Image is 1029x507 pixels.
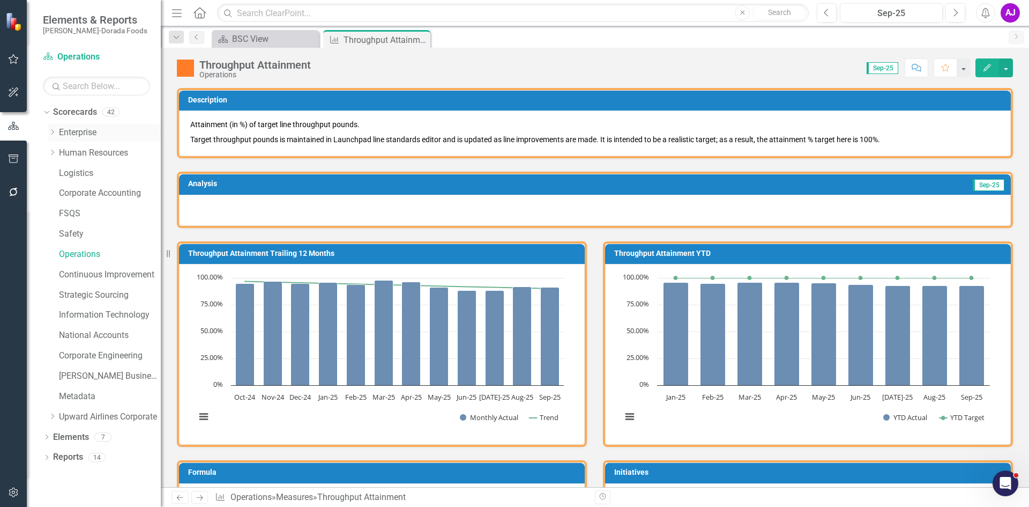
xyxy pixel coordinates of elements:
[402,282,421,386] path: Apr-25, 96.30353154. Monthly Actual.
[200,299,223,308] text: 75.00%
[859,276,863,280] path: Jun-25, 100. YTD Target.
[970,276,974,280] path: Sep-25, 100. YTD Target.
[43,77,150,95] input: Search Below...
[319,283,338,386] path: Jan-25, 95.54920968. Monthly Actual.
[539,392,561,402] text: Sep-25
[768,8,791,17] span: Search
[59,127,161,139] a: Enterprise
[188,180,572,188] h3: Analysis
[674,276,974,280] g: YTD Target, series 2 of 2. Line with 9 data points.
[922,286,948,386] path: Aug-25, 92.78876879. YTD Actual.
[1001,3,1020,23] div: AJ
[190,273,569,433] svg: Interactive chart
[291,284,310,386] path: Dec-24, 94.59938764. Monthly Actual.
[702,392,724,402] text: Feb-25
[430,288,449,386] path: May-25, 91.25145639. Monthly Actual.
[627,299,649,308] text: 75.00%
[774,283,800,386] path: Apr-25, 95.91779831. YTD Actual.
[199,71,311,79] div: Operations
[59,167,161,180] a: Logistics
[200,352,223,362] text: 25.00%
[196,409,211,424] button: View chart menu, Chart
[53,451,83,464] a: Reports
[188,96,1005,104] h3: Description
[59,147,161,159] a: Human Resources
[663,283,985,386] g: YTD Actual, series 1 of 2. Bar series with 9 bars.
[529,413,558,422] button: Show Trend
[939,413,985,422] button: Show YTD Target
[234,392,256,402] text: Oct-24
[785,276,789,280] path: Apr-25, 100. YTD Target.
[486,291,504,386] path: Jul-25, 88.07559658. Monthly Actual.
[428,392,451,402] text: May-25
[177,60,194,77] img: Warning
[511,392,533,402] text: Aug-25
[885,286,911,386] path: Jul-25, 92.97319436. YTD Actual.
[88,453,106,462] div: 14
[541,288,560,386] path: Sep-25, 91.26522868. Monthly Actual.
[59,289,161,302] a: Strategic Sourcing
[883,413,928,422] button: Show YTD Actual
[317,492,406,502] div: Throughput Attainment
[627,352,649,362] text: 25.00%
[737,283,763,386] path: Mar-25, 95.82582459. YTD Actual.
[375,281,393,386] path: Mar-25, 97.83621512. Monthly Actual.
[200,326,223,335] text: 50.00%
[289,392,311,402] text: Dec-24
[739,392,761,402] text: Mar-25
[59,329,161,342] a: National Accounts
[213,379,223,389] text: 0%
[973,179,1004,191] span: Sep-25
[622,409,637,424] button: View chart menu, Chart
[614,249,1005,258] h3: Throughput Attainment YTD
[59,269,161,281] a: Continuous Improvement
[752,5,806,20] button: Search
[236,281,560,386] g: Monthly Actual, series 1 of 2. Bar series with 12 bars.
[59,208,161,220] a: FSQS
[456,392,476,402] text: Jun-25
[102,108,120,117] div: 42
[812,392,835,402] text: May-25
[262,392,285,402] text: Nov-24
[190,119,1000,132] p: Attainment (in %) of target line throughput pounds.
[933,276,937,280] path: Aug-25, 100. YTD Target.
[479,392,510,402] text: [DATE]-25
[190,273,573,433] div: Chart. Highcharts interactive chart.
[276,492,313,502] a: Measures
[663,283,689,386] path: Jan-25, 95.54920968. YTD Actual.
[59,350,161,362] a: Corporate Engineering
[53,106,97,119] a: Scorecards
[616,273,1000,433] div: Chart. Highcharts interactive chart.
[5,11,25,31] img: ClearPoint Strategy
[882,392,913,402] text: [DATE]-25
[43,51,150,63] a: Operations
[840,3,943,23] button: Sep-25
[849,392,870,402] text: Jun-25
[59,370,161,383] a: [PERSON_NAME] Business Unit
[199,59,311,71] div: Throughput Attainment
[961,392,982,402] text: Sep-25
[748,276,752,280] path: Mar-25, 100. YTD Target.
[347,285,366,386] path: Feb-25, 93.57127827. Monthly Actual.
[344,33,428,47] div: Throughput Attainment
[623,272,649,282] text: 100.00%
[59,228,161,240] a: Safety
[616,273,995,433] svg: Interactive chart
[230,492,272,502] a: Operations
[460,413,518,422] button: Show Monthly Actual
[197,272,223,282] text: 100.00%
[639,379,649,389] text: 0%
[94,432,111,442] div: 7
[188,249,579,258] h3: Throughput Attainment Trailing 12 Months
[776,392,797,402] text: Apr-25
[822,276,826,280] path: May-25, 100. YTD Target.
[372,392,395,402] text: Mar-25
[43,26,147,35] small: [PERSON_NAME]-Dorada Foods
[811,283,837,386] path: May-25, 95.15993037. YTD Actual.
[188,468,579,476] h3: Formula
[401,392,422,402] text: Apr-25
[458,291,476,386] path: Jun-25, 88.41348272. Monthly Actual.
[214,32,316,46] a: BSC View
[993,471,1018,496] iframe: Intercom live chat
[700,284,726,386] path: Feb-25, 94.53108792. YTD Actual.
